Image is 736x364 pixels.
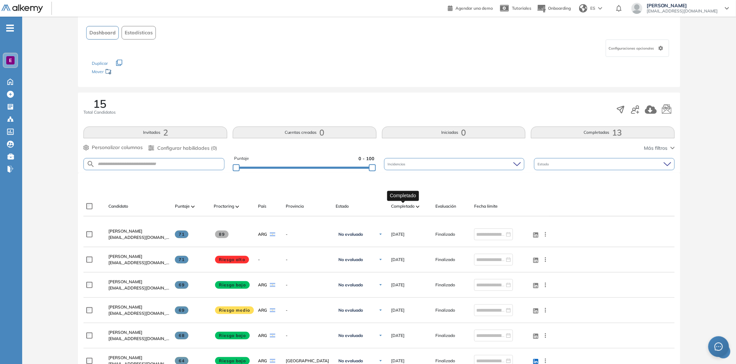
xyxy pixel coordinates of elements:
span: No evaluado [338,232,363,237]
span: [PERSON_NAME] [108,279,142,284]
button: Estadísticas [122,26,156,40]
img: world [579,4,587,12]
span: Riesgo bajo [215,281,250,289]
img: ARG [270,283,275,287]
span: ARG [258,282,267,288]
span: País [258,203,266,209]
span: Evaluación [435,203,456,209]
i: - [6,27,14,29]
div: Mover [92,66,161,79]
span: Configuraciones opcionales [609,46,656,51]
span: No evaluado [338,307,363,313]
img: Ícono de flecha [379,333,383,338]
span: Provincia [286,203,304,209]
span: [EMAIL_ADDRESS][DOMAIN_NAME] [108,260,169,266]
span: ARG [258,307,267,313]
img: Ícono de flecha [379,308,383,312]
button: Invitados2 [83,127,227,138]
span: Onboarding [548,6,571,11]
button: Más filtros [644,145,675,152]
span: Finalizado [435,332,455,339]
button: Configurar habilidades (0) [148,145,217,152]
span: [DATE] [391,307,405,313]
a: [PERSON_NAME] [108,355,169,361]
span: No evaluado [338,333,363,338]
span: Estado [538,162,550,167]
img: Ícono de flecha [379,359,383,363]
button: Dashboard [86,26,119,40]
div: Incidencias [384,158,524,170]
span: 69 [175,281,188,289]
button: Personalizar columnas [83,144,143,151]
span: Finalizado [435,282,455,288]
span: [GEOGRAPHIC_DATA] [286,358,330,364]
span: - [258,257,260,263]
a: [PERSON_NAME] [108,253,169,260]
span: Riesgo medio [215,306,254,314]
span: [EMAIL_ADDRESS][DOMAIN_NAME] [647,8,718,14]
span: [EMAIL_ADDRESS][DOMAIN_NAME] [108,285,169,291]
span: [PERSON_NAME] [108,355,142,360]
span: Finalizado [435,257,455,263]
span: [DATE] [391,282,405,288]
img: Ícono de flecha [379,232,383,236]
a: Agendar una demo [448,3,493,12]
span: No evaluado [338,358,363,364]
span: [EMAIL_ADDRESS][DOMAIN_NAME] [108,336,169,342]
span: Riesgo alto [215,256,249,263]
span: [EMAIL_ADDRESS][DOMAIN_NAME] [108,234,169,241]
a: [PERSON_NAME] [108,329,169,336]
img: [missing "en.ARROW_ALT" translation] [191,206,195,208]
span: ES [590,5,595,11]
img: ARG [270,359,275,363]
span: 69 [175,306,188,314]
span: Finalizado [435,307,455,313]
span: 15 [93,98,106,109]
span: Fecha límite [474,203,498,209]
span: Estadísticas [125,29,153,36]
img: ARG [270,232,275,236]
span: message [715,343,723,351]
span: - [286,332,330,339]
span: [EMAIL_ADDRESS][DOMAIN_NAME] [108,310,169,317]
span: No evaluado [338,257,363,262]
span: ARG [258,231,267,237]
button: Completadas13 [531,127,675,138]
span: Personalizar columnas [92,144,143,151]
span: - [286,231,330,237]
span: Configurar habilidades (0) [157,145,217,152]
span: Dashboard [89,29,116,36]
img: [missing "en.ARROW_ALT" translation] [416,206,419,208]
span: Finalizado [435,231,455,237]
span: [PERSON_NAME] [647,3,718,8]
span: No evaluado [338,282,363,288]
button: Onboarding [537,1,571,16]
img: SEARCH_ALT [87,160,95,168]
span: E [9,58,12,63]
span: [DATE] [391,332,405,339]
span: [PERSON_NAME] [108,304,142,310]
span: Completado [391,203,415,209]
img: ARG [270,308,275,312]
span: Total Candidatos [83,109,116,115]
span: [DATE] [391,231,405,237]
span: Puntaje [175,203,190,209]
span: 89 [215,231,229,238]
span: ARG [258,358,267,364]
a: [PERSON_NAME] [108,279,169,285]
span: Puntaje [234,155,249,162]
img: Ícono de flecha [379,258,383,262]
span: Más filtros [644,145,668,152]
span: Tutoriales [512,6,531,11]
span: [PERSON_NAME] [108,228,142,234]
div: Configuraciones opcionales [606,40,669,57]
a: [PERSON_NAME] [108,228,169,234]
span: [DATE] [391,358,405,364]
img: ARG [270,333,275,338]
span: - [286,307,330,313]
span: 68 [175,332,188,339]
span: Proctoring [214,203,234,209]
span: 0 - 100 [358,155,374,162]
img: Logo [1,5,43,13]
span: 71 [175,231,188,238]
